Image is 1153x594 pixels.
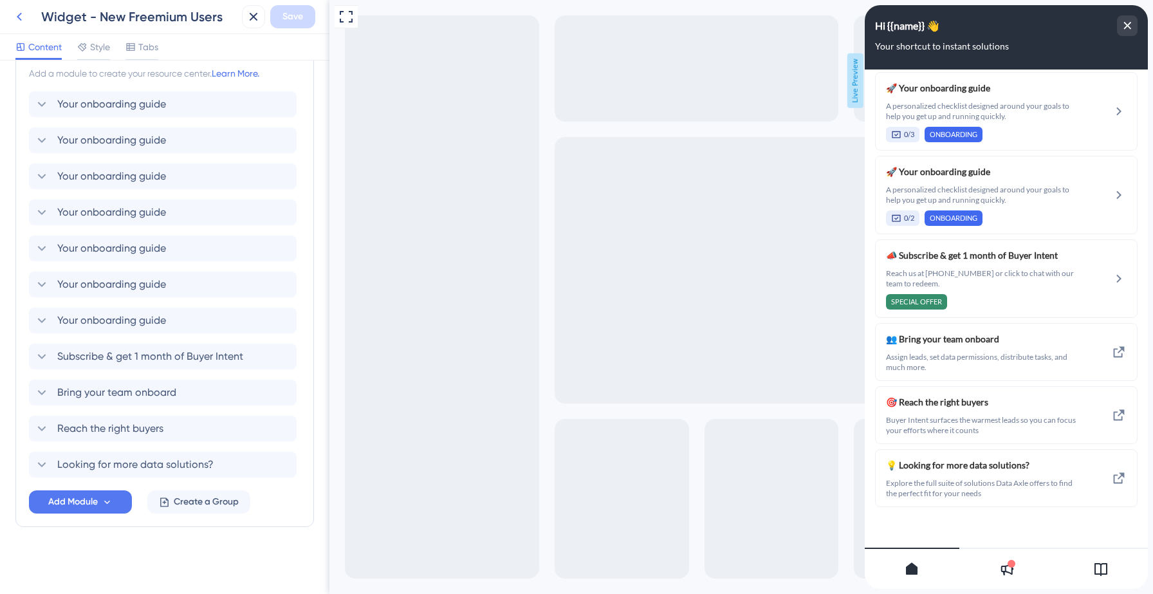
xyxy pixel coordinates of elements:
span: Your onboarding guide [57,277,166,292]
span: Looking for more data solutions? [57,457,214,472]
div: Your onboarding guide [29,308,300,333]
span: Your onboarding guide [57,241,166,256]
span: Reach the right buyers [57,421,163,436]
div: Subscribe & get 1 month of Buyer Intent [21,243,214,304]
div: Looking for more data solutions? [21,452,214,494]
span: Buyer Intent surfaces the warmest leads so you can focus your efforts where it counts [21,410,214,431]
div: Your onboarding guide [21,75,214,137]
span: Explore the full suite of solutions Data Axle offers to find the perfect fit for your needs [21,473,214,494]
span: Subscribe & get 1 month of Buyer Intent [57,349,243,364]
span: Content [28,39,62,55]
button: Create a Group [147,490,250,514]
span: Add Module [48,494,98,510]
div: Widget - New Freemium Users [41,8,237,26]
div: Your onboarding guide [29,127,300,153]
span: Tabs [138,39,158,55]
span: Assign leads, set data permissions, distribute tasks, and much more. [21,347,214,367]
span: A personalized checklist designed around your goals to help you get up and running quickly. [21,180,214,200]
div: 3 [95,7,99,17]
span: Growth Hub [30,4,86,19]
span: Style [90,39,110,55]
div: Subscribe & get 1 month of Buyer Intent [29,344,300,369]
span: 🚀 Your onboarding guide [21,159,214,174]
div: Your onboarding guide [29,236,300,261]
span: SPECIAL OFFER [26,292,77,302]
span: Your onboarding guide [57,313,166,328]
div: Your onboarding guide [21,159,214,221]
div: Your onboarding guide [29,272,300,297]
div: Your onboarding guide [29,163,300,189]
span: 🎯 Reach the right buyers [21,389,214,405]
div: close resource center [252,10,273,31]
span: Add a module to create your resource center. [29,68,212,79]
span: Your shortcut to instant solutions [10,36,144,46]
button: Save [270,5,315,28]
div: Reach the right buyers [29,416,300,441]
span: 💡 Looking for more data solutions? [21,452,214,468]
span: Reach us at [PHONE_NUMBER] or click to chat with our team to redeem. [21,263,214,284]
span: Your onboarding guide [57,205,166,220]
span: 👥 Bring your team onboard [21,326,214,342]
span: Hi {{name}} 👋 [10,11,75,30]
div: Reach the right buyers [21,389,214,431]
button: Add Module [29,490,132,514]
a: Learn More. [212,68,259,79]
div: Looking for more data solutions? [29,452,300,478]
span: 0/3 [39,124,50,135]
span: 0/2 [39,208,50,218]
span: Live Preview [518,53,534,108]
span: ONBOARDING [65,124,113,135]
span: Your onboarding guide [57,97,166,112]
div: Bring your team onboard [21,326,214,367]
span: Your onboarding guide [57,133,166,148]
div: Bring your team onboard [29,380,300,405]
span: 🚀 Your onboarding guide [21,75,214,91]
span: Create a Group [174,494,239,510]
span: ONBOARDING [65,208,113,218]
span: Your onboarding guide [57,169,166,184]
span: Save [282,9,303,24]
span: 📣 Subscribe & get 1 month of Buyer Intent [21,243,214,258]
span: A personalized checklist designed around your goals to help you get up and running quickly. [21,96,214,116]
div: Your onboarding guide [29,200,300,225]
div: Your onboarding guide [29,91,300,117]
span: Bring your team onboard [57,385,176,400]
